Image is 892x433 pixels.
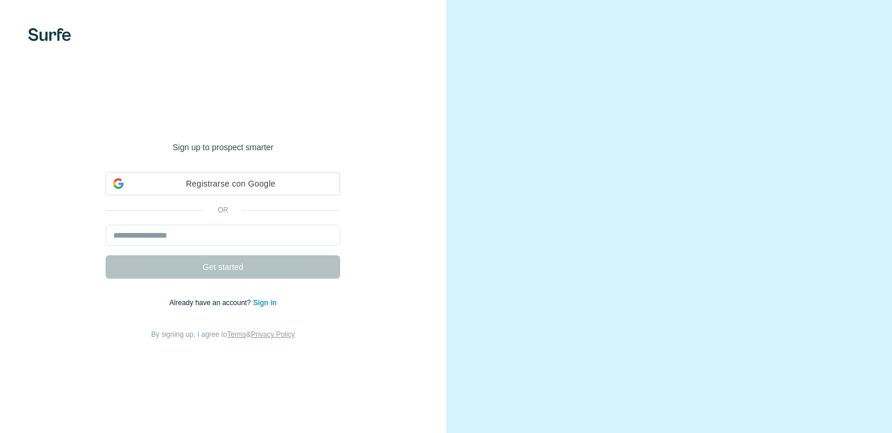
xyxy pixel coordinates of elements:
span: Already have an account? [169,299,253,307]
a: Privacy Policy [251,330,295,339]
h1: Welcome to [GEOGRAPHIC_DATA] [106,92,340,139]
div: Registrarse con Google [106,172,340,195]
span: By signing up, I agree to & [151,330,295,339]
a: Sign in [253,299,277,307]
a: Terms [227,330,246,339]
p: or [204,205,242,215]
img: Surfe's logo [28,28,71,41]
p: Sign up to prospect smarter [106,141,340,153]
span: Registrarse con Google [128,178,333,190]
